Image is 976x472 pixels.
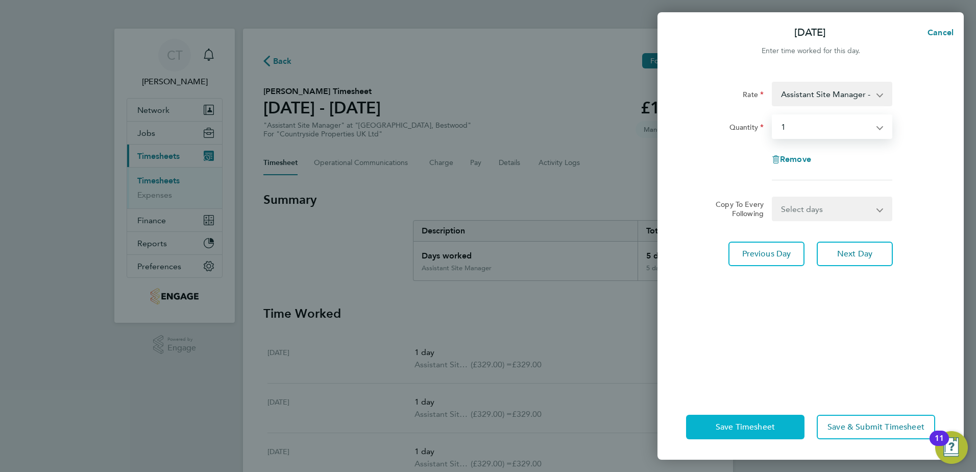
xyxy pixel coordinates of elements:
button: Cancel [911,22,964,43]
button: Open Resource Center, 11 new notifications [935,431,968,464]
span: Cancel [924,28,954,37]
button: Save Timesheet [686,415,804,439]
span: Save Timesheet [716,422,775,432]
span: Next Day [837,249,872,259]
button: Next Day [817,242,893,266]
div: Enter time worked for this day. [657,45,964,57]
button: Remove [772,155,811,163]
label: Rate [743,90,764,102]
div: 11 [935,438,944,452]
label: Quantity [729,123,764,135]
button: Previous Day [728,242,804,266]
label: Copy To Every Following [707,200,764,218]
span: Save & Submit Timesheet [827,422,924,432]
span: Remove [780,154,811,164]
span: Previous Day [742,249,791,259]
p: [DATE] [794,26,826,40]
button: Save & Submit Timesheet [817,415,935,439]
